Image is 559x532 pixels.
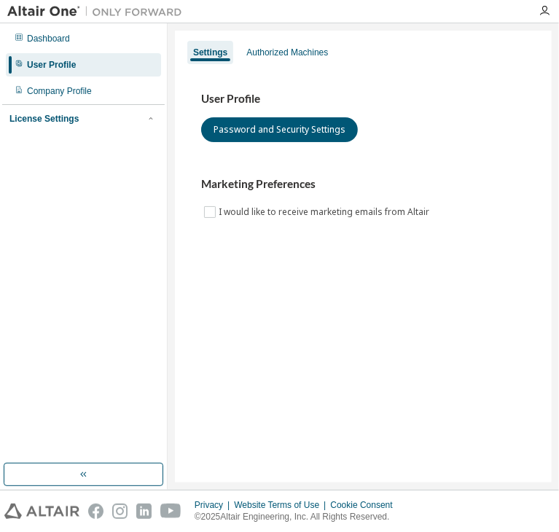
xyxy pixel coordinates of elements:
[234,499,330,511] div: Website Terms of Use
[27,59,76,71] div: User Profile
[201,117,358,142] button: Password and Security Settings
[112,504,128,519] img: instagram.svg
[246,47,328,58] div: Authorized Machines
[330,499,401,511] div: Cookie Consent
[160,504,181,519] img: youtube.svg
[88,504,103,519] img: facebook.svg
[4,504,79,519] img: altair_logo.svg
[27,33,70,44] div: Dashboard
[193,47,227,58] div: Settings
[195,499,234,511] div: Privacy
[219,203,432,221] label: I would like to receive marketing emails from Altair
[7,4,189,19] img: Altair One
[136,504,152,519] img: linkedin.svg
[201,92,525,106] h3: User Profile
[9,113,79,125] div: License Settings
[195,511,402,523] p: © 2025 Altair Engineering, Inc. All Rights Reserved.
[27,85,92,97] div: Company Profile
[201,177,525,192] h3: Marketing Preferences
